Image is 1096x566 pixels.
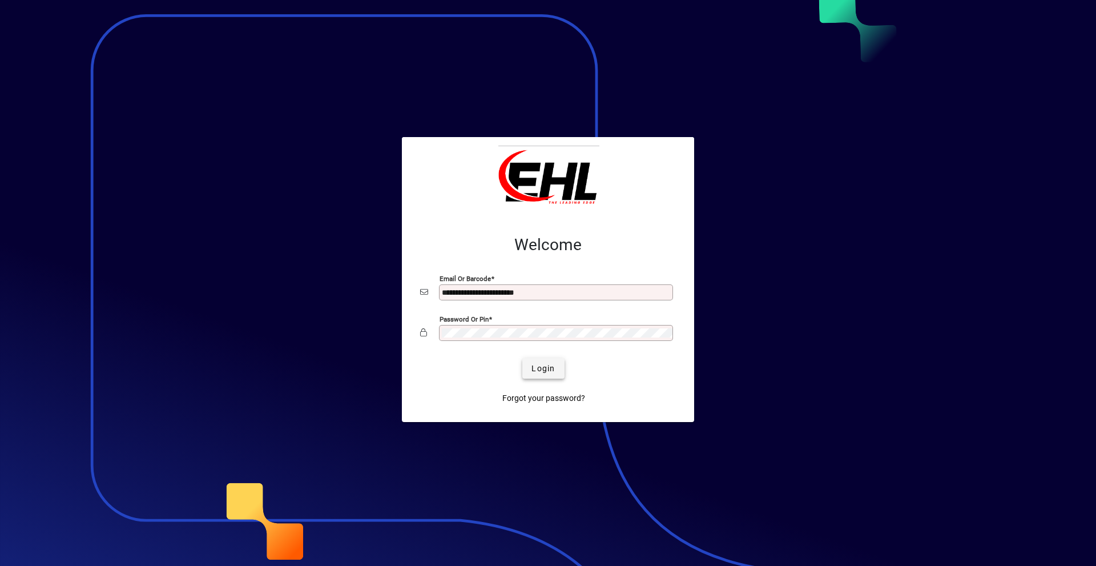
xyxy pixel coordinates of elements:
mat-label: Password or Pin [440,315,489,323]
button: Login [522,358,564,379]
h2: Welcome [420,235,676,255]
span: Forgot your password? [502,392,585,404]
span: Login [531,363,555,375]
a: Forgot your password? [498,388,590,408]
mat-label: Email or Barcode [440,275,491,283]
